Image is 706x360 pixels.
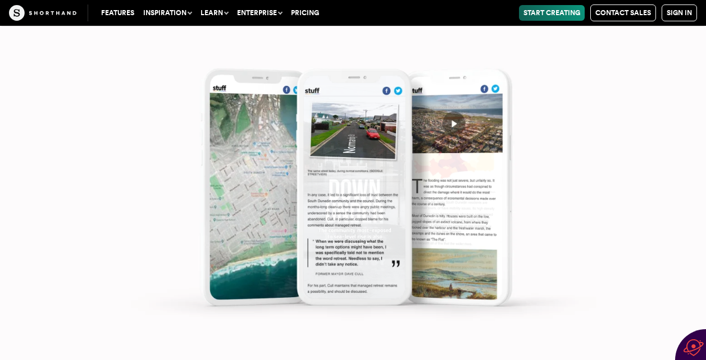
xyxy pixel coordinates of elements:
button: Inspiration [139,5,196,21]
a: Contact Sales [590,4,656,21]
button: Learn [196,5,233,21]
a: Features [97,5,139,21]
button: Enterprise [233,5,286,21]
a: Start Creating [519,5,585,21]
img: The Craft [9,5,76,21]
a: Sign in [662,4,697,21]
a: Pricing [286,5,324,21]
